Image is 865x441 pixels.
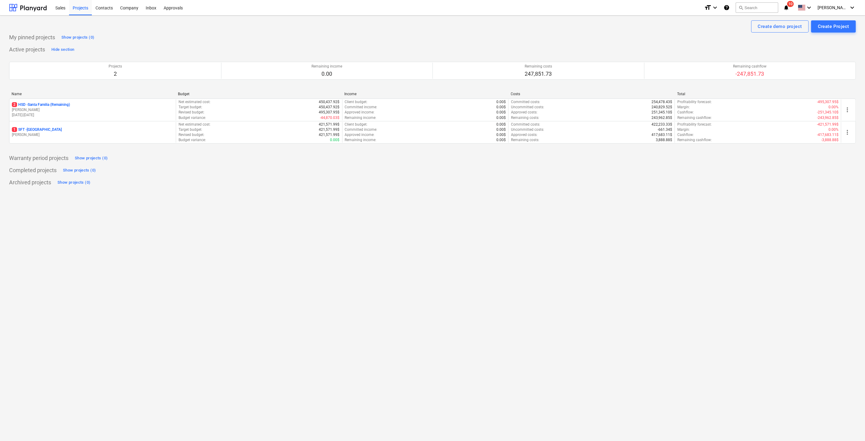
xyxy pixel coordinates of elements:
p: Active projects [9,46,45,53]
span: more_vert [844,129,851,136]
p: 0.00$ [330,137,340,143]
span: more_vert [844,106,851,113]
p: Margin : [677,127,690,132]
p: Remaining income [311,64,342,69]
div: 2HSD -Santa Familia (Remaining)[PERSON_NAME][DATE]-[DATE] [12,102,173,118]
p: -247,851.73 [733,70,767,78]
p: Archived projects [9,179,51,186]
p: -421,571.99$ [817,122,839,127]
p: Client budget : [345,122,368,127]
p: 254,478.43$ [651,99,672,105]
button: Show projects (0) [61,165,97,175]
p: My pinned projects [9,34,55,41]
p: 417,683.11$ [651,132,672,137]
span: 1 [12,127,17,132]
p: Remaining cashflow : [677,137,712,143]
p: Committed costs : [511,99,540,105]
p: [PERSON_NAME] [12,107,173,113]
p: Completed projects [9,167,57,174]
button: Show projects (0) [73,153,109,163]
p: Committed income : [345,105,377,110]
button: Show projects (0) [60,33,96,42]
p: Cashflow : [677,110,694,115]
p: 450,437.92$ [319,105,340,110]
p: 3,888.88$ [656,137,672,143]
p: 495,307.95$ [319,110,340,115]
div: Show projects (0) [57,179,90,186]
p: Profitability forecast : [677,99,712,105]
p: 0.00$ [496,99,506,105]
p: Remaining income : [345,115,377,120]
p: 0.00$ [496,137,506,143]
p: 450,437.92$ [319,99,340,105]
div: Create demo project [758,23,802,30]
div: Name [12,92,173,96]
button: Create Project [811,20,856,33]
p: Client budget : [345,99,368,105]
p: Target budget : [179,127,202,132]
p: Cashflow : [677,132,694,137]
p: Revised budget : [179,132,204,137]
p: Margin : [677,105,690,110]
p: Approved income : [345,110,375,115]
p: 251,345.10$ [651,110,672,115]
p: 0.00$ [496,115,506,120]
iframe: Chat Widget [835,412,865,441]
p: Remaining cashflow : [677,115,712,120]
p: Warranty period projects [9,155,68,162]
div: Income [344,92,506,96]
p: -661.34$ [658,127,672,132]
p: 0.00$ [496,110,506,115]
p: 0.00% [829,127,839,132]
p: Approved costs : [511,132,537,137]
p: Budget variance : [179,137,206,143]
div: 1SFT -[GEOGRAPHIC_DATA][PERSON_NAME] [12,127,173,137]
p: Uncommitted costs : [511,127,544,132]
p: [DATE] - [DATE] [12,113,173,118]
p: -417,683.11$ [817,132,839,137]
p: Approved income : [345,132,375,137]
p: Net estimated cost : [179,99,210,105]
p: Budget variance : [179,115,206,120]
button: Show projects (0) [56,178,92,187]
div: Widget de chat [835,412,865,441]
p: SFT - [GEOGRAPHIC_DATA] [12,127,62,132]
p: 240,829.52$ [651,105,672,110]
p: Net estimated cost : [179,122,210,127]
p: Remaining costs : [511,115,539,120]
p: HSD - Santa Familia (Remaining) [12,102,70,107]
div: Show projects (0) [63,167,96,174]
button: Hide section [50,45,76,54]
div: Hide section [51,46,74,53]
div: Budget [178,92,339,96]
p: 2 [109,70,122,78]
p: Committed income : [345,127,377,132]
div: Show projects (0) [75,155,108,162]
p: 422,233.33$ [651,122,672,127]
p: -3,888.88$ [821,137,839,143]
div: Show projects (0) [61,34,94,41]
p: Remaining costs : [511,137,539,143]
p: 0.00 [311,70,342,78]
p: -495,307.95$ [817,99,839,105]
p: 0.00$ [496,127,506,132]
p: 247,851.73 [525,70,552,78]
p: 421,571.99$ [319,127,340,132]
p: Remaining costs [525,64,552,69]
p: Uncommitted costs : [511,105,544,110]
div: Costs [511,92,672,96]
p: 421,571.99$ [319,132,340,137]
button: Create demo project [751,20,809,33]
p: 0.00$ [496,105,506,110]
p: Profitability forecast : [677,122,712,127]
p: 0.00% [829,105,839,110]
div: Create Project [818,23,849,30]
p: [PERSON_NAME] [12,132,173,137]
p: Approved costs : [511,110,537,115]
div: Total [677,92,839,96]
p: 421,571.99$ [319,122,340,127]
p: Committed costs : [511,122,540,127]
span: 2 [12,102,17,107]
p: Remaining income : [345,137,377,143]
p: Revised budget : [179,110,204,115]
